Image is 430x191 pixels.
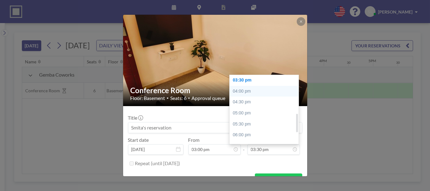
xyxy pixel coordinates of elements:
[128,137,149,143] label: Start date
[131,86,300,95] h2: Conference Room
[243,139,245,153] span: -
[230,75,302,86] div: 03:30 pm
[230,119,302,130] div: 05:30 pm
[135,160,180,166] label: Repeat (until [DATE])
[230,129,302,141] div: 06:00 pm
[230,108,302,119] div: 05:00 pm
[230,86,302,97] div: 04:00 pm
[188,137,200,143] label: From
[230,97,302,108] div: 04:30 pm
[188,96,190,100] span: •
[128,115,143,121] label: Title
[255,173,302,184] button: BOOKING REQUEST
[192,95,226,101] span: Approval queue
[171,95,187,101] span: Seats: 6
[131,95,165,101] span: Floor: Basement
[128,122,302,133] input: Smita's reservation
[167,96,169,100] span: •
[230,141,302,152] div: 06:30 pm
